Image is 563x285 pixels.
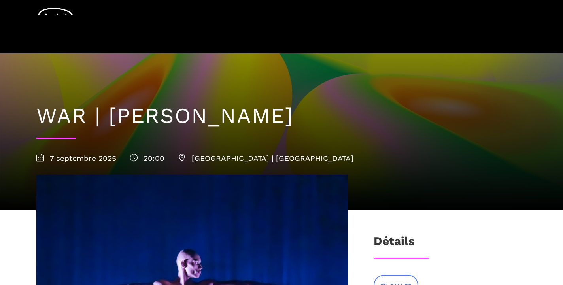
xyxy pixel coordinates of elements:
h3: Détails [374,234,415,254]
h1: WAR | [PERSON_NAME] [36,103,527,129]
img: logo-fqd-med [36,8,76,40]
span: [GEOGRAPHIC_DATA] | [GEOGRAPHIC_DATA] [178,154,353,163]
span: 7 septembre 2025 [36,154,116,163]
span: 20:00 [130,154,164,163]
